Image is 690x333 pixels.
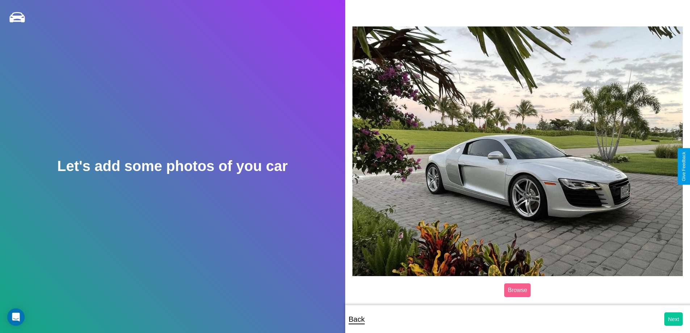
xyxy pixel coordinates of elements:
[7,308,25,326] div: Open Intercom Messenger
[664,312,683,326] button: Next
[349,313,365,326] p: Back
[504,283,531,297] label: Browse
[352,26,683,276] img: posted
[681,152,686,181] div: Give Feedback
[57,158,288,174] h2: Let's add some photos of you car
